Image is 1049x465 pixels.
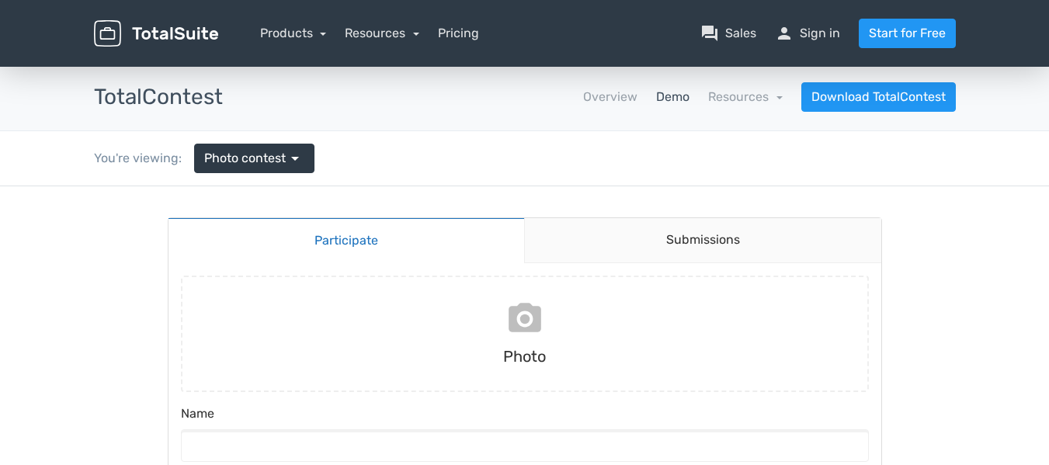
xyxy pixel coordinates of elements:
h3: TotalContest [94,85,223,109]
label: Name [181,218,869,243]
span: Photo contest [204,149,286,168]
a: Start for Free [859,19,956,48]
a: personSign in [775,24,840,43]
a: Submissions [524,32,881,77]
a: question_answerSales [700,24,756,43]
img: TotalSuite for WordPress [94,20,218,47]
a: Photo contest arrow_drop_down [194,144,314,173]
a: Participate [168,31,525,77]
a: Resources [345,26,419,40]
a: Pricing [438,24,479,43]
a: Overview [583,88,637,106]
a: Resources [708,89,783,104]
a: Download TotalContest [801,82,956,112]
div: You're viewing: [94,149,194,168]
a: Demo [656,88,689,106]
span: person [775,24,794,43]
span: arrow_drop_down [286,149,304,168]
span: question_answer [700,24,719,43]
a: Products [260,26,327,40]
button: Submit [181,300,869,339]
